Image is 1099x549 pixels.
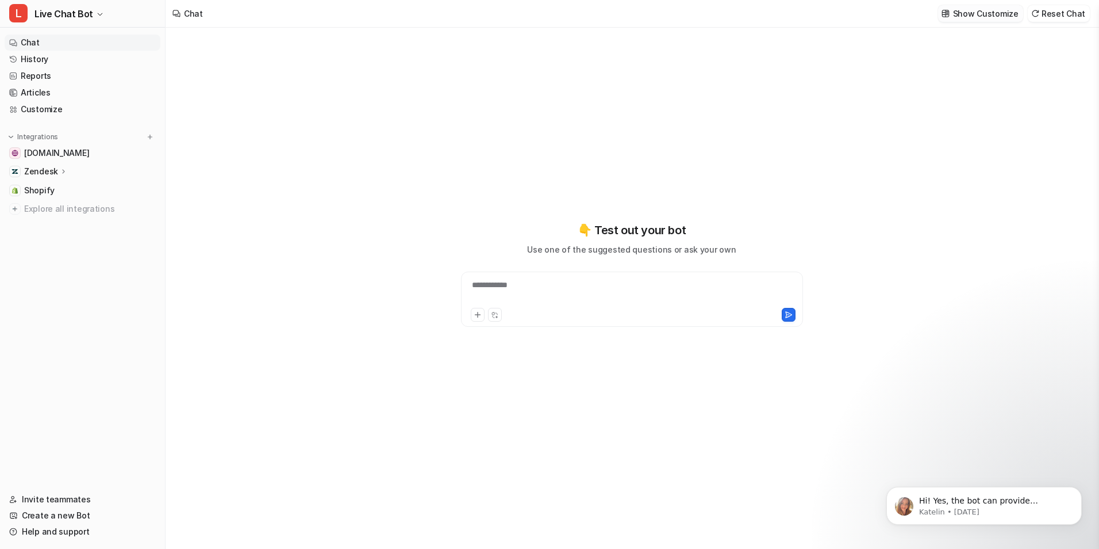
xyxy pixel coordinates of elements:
[5,182,160,199] a: ShopifyShopify
[146,133,154,141] img: menu_add.svg
[24,200,156,218] span: Explore all integrations
[24,185,55,196] span: Shopify
[24,147,89,159] span: [DOMAIN_NAME]
[869,463,1099,543] iframe: Intercom notifications message
[11,187,18,194] img: Shopify
[5,491,160,508] a: Invite teammates
[5,85,160,101] a: Articles
[5,101,160,117] a: Customize
[578,222,686,239] p: 👇 Test out your bot
[942,9,950,18] img: customize
[1028,5,1090,22] button: Reset Chat
[11,168,18,175] img: Zendesk
[11,150,18,157] img: wovenwood.co.uk
[24,166,58,177] p: Zendesk
[5,35,160,51] a: Chat
[5,524,160,540] a: Help and support
[17,132,58,142] p: Integrations
[938,5,1023,22] button: Show Customize
[7,133,15,141] img: expand menu
[5,131,62,143] button: Integrations
[953,7,1019,20] p: Show Customize
[5,508,160,524] a: Create a new Bot
[5,51,160,67] a: History
[5,145,160,161] a: wovenwood.co.uk[DOMAIN_NAME]
[184,7,203,20] div: Chat
[9,4,28,22] span: L
[1031,9,1039,18] img: reset
[34,6,93,22] span: Live Chat Bot
[9,203,21,215] img: explore all integrations
[5,201,160,217] a: Explore all integrations
[527,243,736,256] p: Use one of the suggested questions or ask your own
[5,68,160,84] a: Reports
